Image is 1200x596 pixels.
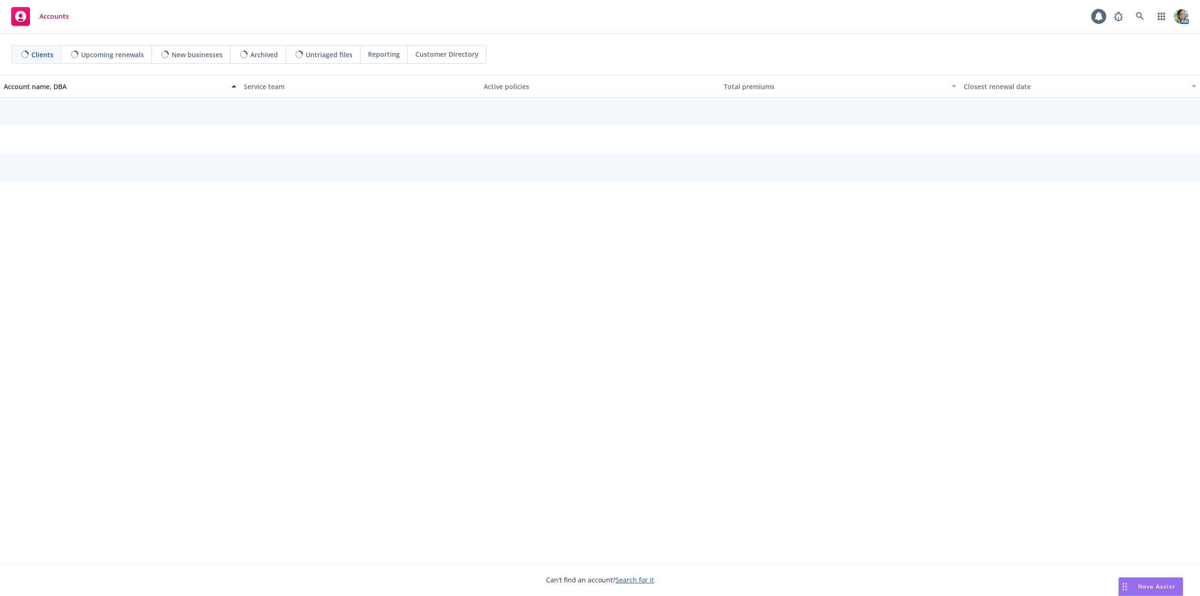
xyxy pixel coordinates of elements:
span: Customer Directory [415,49,479,59]
span: Reporting [368,49,400,59]
div: Closest renewal date [964,82,1186,91]
a: Search for it [615,575,654,584]
span: Accounts [39,13,69,20]
span: Can't find an account? [546,575,654,585]
span: Untriaged files [306,50,352,60]
span: Nova Assist [1138,582,1175,590]
button: Total premiums [720,75,960,98]
div: Drag to move [1119,578,1131,596]
span: Archived [250,50,278,60]
div: Active policies [484,82,716,91]
a: Search [1131,7,1149,26]
span: New businesses [172,50,223,60]
button: Nova Assist [1118,577,1183,596]
a: Switch app [1152,7,1171,26]
span: Upcoming renewals [81,50,144,60]
img: photo [1174,9,1189,24]
div: Total premiums [724,82,946,91]
div: Service team [244,82,476,91]
a: Report a Bug [1109,7,1128,26]
span: Clients [31,50,53,60]
button: Closest renewal date [960,75,1200,98]
button: Active policies [480,75,720,98]
a: Accounts [7,3,73,30]
button: Service team [240,75,480,98]
div: Account name, DBA [4,82,226,91]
